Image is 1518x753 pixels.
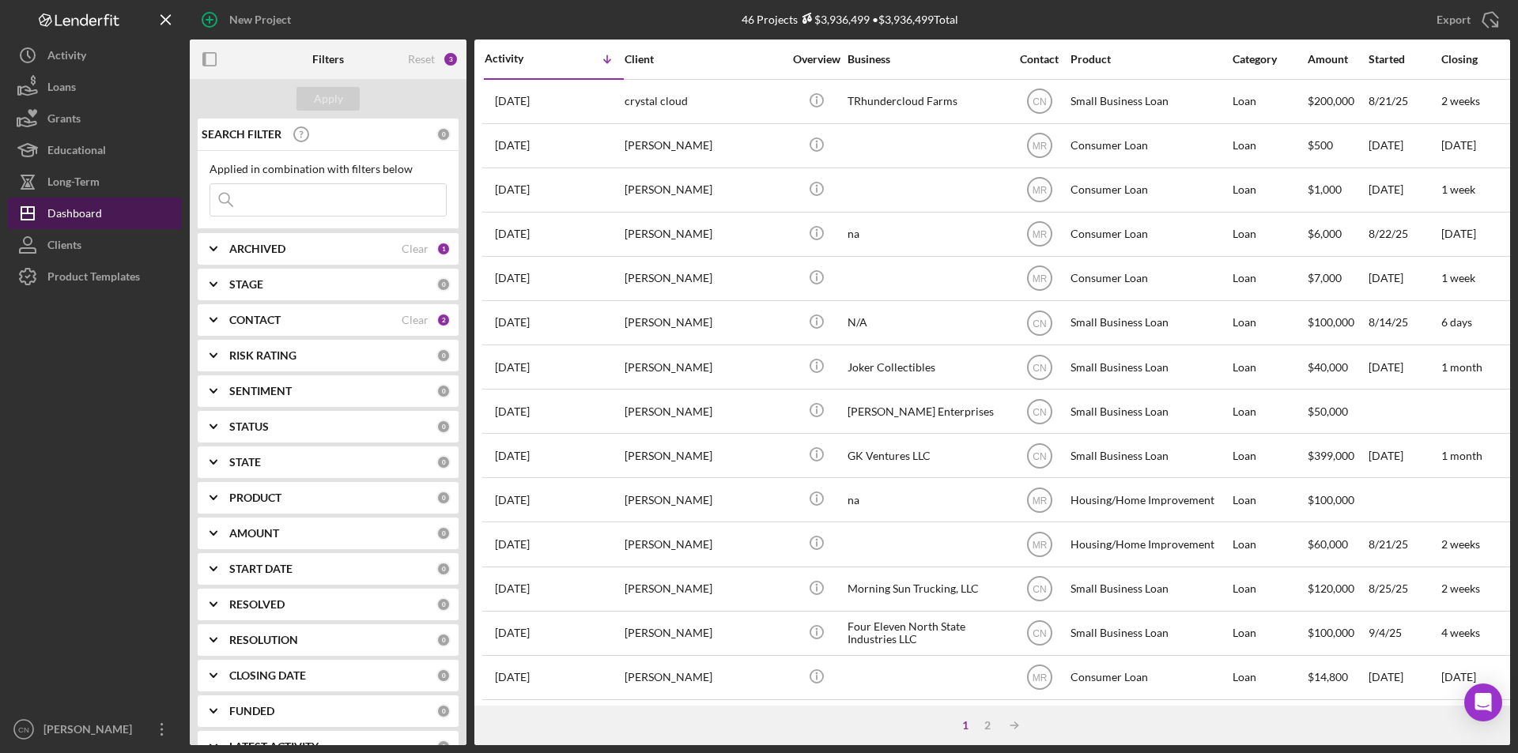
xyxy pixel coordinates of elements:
div: [DATE] [1369,701,1440,743]
div: [PERSON_NAME] [625,479,783,521]
div: Loan [1233,169,1306,211]
button: Loans [8,71,182,103]
div: Four Eleven North State Industries LLC [848,612,1006,654]
div: Loan [1233,479,1306,521]
div: [DATE] [1369,169,1440,211]
time: 2025-09-15 16:37 [495,627,530,639]
button: CN[PERSON_NAME] [8,713,182,745]
div: 0 [436,420,451,434]
div: 3 [443,51,459,67]
div: Small Business Loan [1071,346,1229,388]
div: Joker Collectibles [848,346,1006,388]
span: $200,000 [1308,94,1354,107]
div: Housing/Home Improvement [1071,479,1229,521]
div: Business [848,53,1006,66]
div: Consumer Loan [1071,213,1229,255]
div: Loan [1233,390,1306,432]
div: N/A [848,302,1006,344]
div: Loan [1233,523,1306,565]
span: $120,000 [1308,582,1354,595]
span: $399,000 [1308,449,1354,462]
button: Educational [8,134,182,166]
time: 2025-09-19 17:25 [495,183,530,196]
div: 0 [436,633,451,647]
div: 0 [436,455,451,469]
div: [DATE] [1369,657,1440,698]
div: Ck lawn service [848,701,1006,743]
text: CN [1033,318,1046,329]
div: Clear [402,243,429,255]
div: [PERSON_NAME] [625,213,783,255]
text: CN [1033,584,1046,595]
div: Export [1437,4,1471,36]
div: 2 [436,313,451,327]
b: RESOLVED [229,598,285,611]
text: CN [1033,406,1046,417]
time: 2025-09-17 15:56 [495,450,530,462]
div: [PERSON_NAME] Enterprises [848,390,1006,432]
a: Clients [8,229,182,261]
time: 2025-09-17 15:41 [495,494,530,506]
div: 0 [436,491,451,505]
div: [PERSON_NAME] [625,701,783,743]
div: Amount [1308,53,1367,66]
span: $100,000 [1308,493,1354,506]
div: [PERSON_NAME] [625,657,783,698]
div: Small Business Loan [1071,435,1229,476]
div: Open Intercom Messenger [1464,683,1502,721]
div: Small Business Loan [1071,612,1229,654]
div: [PERSON_NAME] [625,435,783,476]
b: CONTACT [229,314,281,326]
text: CN [18,725,29,734]
time: 2 weeks [1441,94,1480,107]
time: 2025-09-19 13:26 [495,272,530,284]
div: Loan [1233,346,1306,388]
div: [PERSON_NAME] [625,258,783,299]
button: Dashboard [8,198,182,229]
div: Loan [1233,213,1306,255]
text: MR [1032,185,1047,196]
div: 0 [436,127,451,141]
time: 2025-09-16 00:35 [495,582,530,595]
div: Small Business Loan [1071,302,1229,344]
time: 1 week [1441,183,1475,196]
b: LATEST ACTIVITY [229,740,319,753]
time: [DATE] [1441,670,1476,683]
div: Client [625,53,783,66]
div: Loan [1233,81,1306,122]
time: [DATE] [1441,227,1476,240]
div: Morning Sun Trucking, LLC [848,568,1006,610]
div: Product Templates [47,261,140,296]
div: Activity [47,40,86,75]
div: Loan [1233,568,1306,610]
b: STAGE [229,278,263,291]
b: RESOLUTION [229,634,298,646]
div: 0 [436,562,451,576]
div: New Project [229,4,291,36]
div: [DATE] [1369,125,1440,167]
div: [PERSON_NAME] [625,390,783,432]
div: Loan [1233,657,1306,698]
button: Long-Term [8,166,182,198]
div: GK Ventures LLC [848,435,1006,476]
time: 2 weeks [1441,582,1480,595]
div: Clients [47,229,81,265]
div: 9/4/25 [1369,612,1440,654]
b: SENTIMENT [229,385,292,397]
div: [PERSON_NAME] [625,125,783,167]
b: SEARCH FILTER [202,128,281,141]
div: 1 [436,242,451,256]
b: START DATE [229,563,293,575]
div: 8/22/25 [1369,213,1440,255]
time: 2025-09-18 00:57 [495,361,530,374]
text: CN [1033,362,1046,373]
span: $1,000 [1308,183,1342,196]
time: 1 month [1441,360,1482,374]
span: $60,000 [1308,537,1348,551]
div: 0 [436,668,451,683]
div: Loan [1233,612,1306,654]
b: CLOSING DATE [229,669,306,682]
